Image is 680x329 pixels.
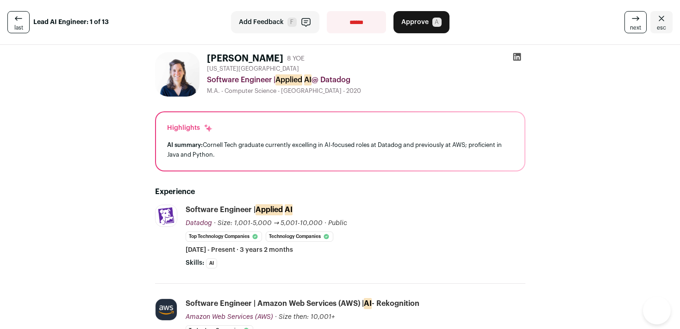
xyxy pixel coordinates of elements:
[432,18,442,27] span: A
[214,220,323,226] span: · Size: 1,001-5,000 → 5,001-10,000
[287,18,297,27] span: F
[207,52,283,65] h1: [PERSON_NAME]
[186,205,293,215] div: Software Engineer |
[266,232,333,242] li: Technology Companies
[328,220,347,226] span: Public
[304,74,312,85] mark: AI
[650,11,673,33] a: Close
[155,52,200,97] img: b69a90732a8da8794dd2a095c5c82819e3a0cee2484bb94b9eec7b79dcfc306c.jpg
[624,11,647,33] a: next
[167,140,513,159] div: Cornell Tech graduate currently excelling in AI-focused roles at Datadog and previously at AWS; p...
[324,219,326,228] span: ·
[155,186,525,197] h2: Experience
[657,24,666,31] span: esc
[186,245,293,255] span: [DATE] - Present · 3 years 2 months
[231,11,319,33] button: Add Feedback F
[364,298,372,309] mark: AI
[14,24,23,31] span: last
[643,297,671,324] iframe: Help Scout Beacon - Open
[186,232,262,242] li: Top Technology Companies
[285,204,293,215] mark: AI
[33,18,109,27] strong: Lead AI Engineer: 1 of 13
[207,87,525,95] div: M.A. - Computer Science - [GEOGRAPHIC_DATA] - 2020
[186,299,419,309] div: Software Engineer | Amazon Web Services (AWS) | - Rekognition
[186,220,212,226] span: Datadog
[256,204,283,215] mark: Applied
[7,11,30,33] a: last
[207,74,525,85] div: Software Engineer | @ Datadog
[167,123,213,133] div: Highlights
[206,258,217,268] li: AI
[186,258,204,268] span: Skills:
[275,314,335,320] span: · Size then: 10,001+
[207,65,299,73] span: [US_STATE][GEOGRAPHIC_DATA]
[156,299,177,320] img: a11044fc5a73db7429cab08e8b8ffdb841ee144be2dff187cdde6ecf1061de85.jpg
[167,142,203,148] span: AI summary:
[393,11,449,33] button: Approve A
[239,18,284,27] span: Add Feedback
[275,74,302,85] mark: Applied
[630,24,641,31] span: next
[401,18,429,27] span: Approve
[287,54,305,63] div: 8 YOE
[156,205,177,226] img: 0721ae5c561563f1475dee62986f5bdaf2d581547a54b689c8d6b5512c2bda06.jpg
[186,314,273,320] span: Amazon Web Services (AWS)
